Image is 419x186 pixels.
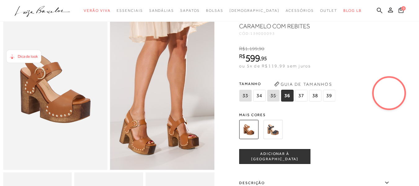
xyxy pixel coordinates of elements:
[206,5,223,16] a: noSubCategoriesText
[323,90,335,102] span: 39
[286,5,314,16] a: noSubCategoriesText
[260,56,267,61] i: ,
[3,13,108,170] img: image
[263,120,283,139] img: SANDÁLIA PLATAFORMA EM COURO PRETO COM REBITES
[239,79,337,88] span: Tamanho
[239,120,258,139] img: SANDÁLIA PLATAFORMA EM COURO CARAMELO COM REBITES
[401,6,406,11] span: 0
[397,7,405,15] button: 0
[261,55,267,61] span: 95
[239,151,310,162] span: ADICIONAR À [GEOGRAPHIC_DATA]
[250,31,275,36] span: 139000093
[295,90,307,102] span: 37
[239,53,245,59] i: R$
[253,90,265,102] span: 34
[343,5,361,16] a: BLOG LB
[18,54,38,59] span: Dica de look
[272,79,334,89] button: Guia de Tamanhos
[180,8,200,13] span: Sapatos
[286,8,314,13] span: Acessórios
[149,5,174,16] a: noSubCategoriesText
[239,63,311,68] span: ou 5x de R$119,99 sem juros
[320,5,337,16] a: noSubCategoriesText
[239,13,355,30] h1: SANDÁLIA PLATAFORMA EM COURO CARAMELO COM REBITES
[239,149,310,164] button: ADICIONAR À [GEOGRAPHIC_DATA]
[239,113,394,117] span: Mais cores
[149,8,174,13] span: Sandálias
[206,8,223,13] span: Bolsas
[343,8,361,13] span: BLOG LB
[309,90,321,102] span: 38
[84,5,110,16] a: noSubCategoriesText
[239,32,363,35] div: CÓD:
[259,46,264,52] span: 90
[245,52,260,64] span: 599
[258,46,265,52] i: ,
[239,46,245,52] i: R$
[320,8,337,13] span: Outlet
[84,8,110,13] span: Verão Viva
[117,8,143,13] span: Essenciais
[245,46,258,52] span: 1.199
[180,5,200,16] a: noSubCategoriesText
[267,90,279,102] span: 35
[110,13,215,170] img: image
[117,5,143,16] a: noSubCategoriesText
[239,90,252,102] span: 33
[281,90,293,102] span: 36
[230,5,279,16] a: noSubCategoriesText
[230,8,279,13] span: [DEMOGRAPHIC_DATA]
